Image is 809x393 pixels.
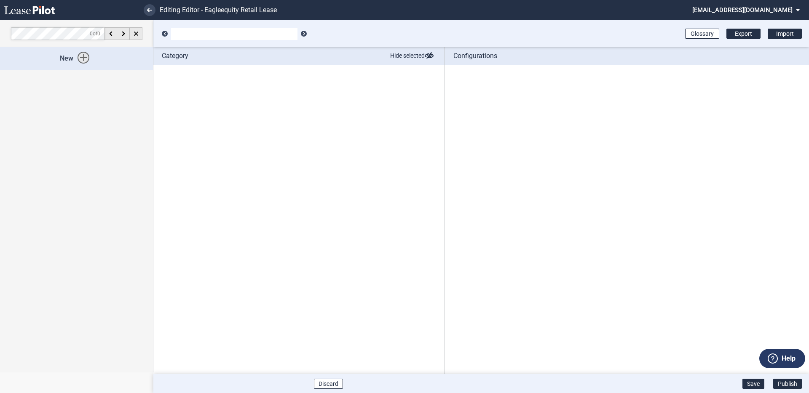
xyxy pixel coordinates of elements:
[97,30,100,36] span: 0
[60,54,94,63] p: New
[153,47,445,65] div: Category
[776,30,794,37] span: Import
[171,28,297,40] md-select: Category
[445,47,809,65] div: Configurations
[78,52,89,64] md-icon: Add new card
[685,29,719,39] a: Glossary
[390,52,436,60] span: Hide selected
[742,379,764,389] button: Save
[314,379,343,389] button: Discard
[773,379,802,389] button: Publish
[782,353,796,364] label: Help
[726,29,761,39] button: Export
[90,30,93,36] span: 0
[759,349,805,368] button: Help
[90,30,100,36] span: of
